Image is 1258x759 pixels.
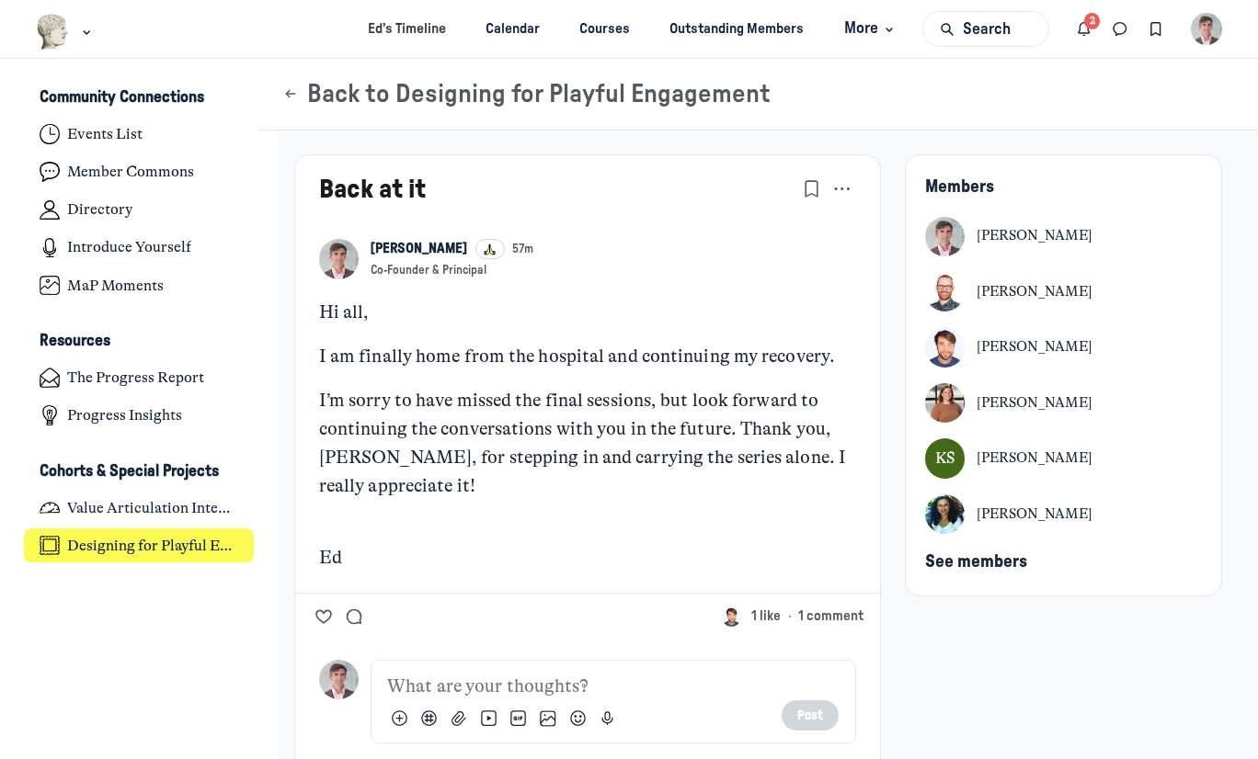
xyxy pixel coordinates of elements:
a: View Alexandra Pafilis profile [925,494,1201,534]
span: More [844,17,898,41]
p: Hi all, [319,299,856,327]
h4: The Progress Report [67,368,204,387]
a: View Ed Rodley profile [371,239,467,259]
h4: Directory [67,200,132,219]
a: The Progress Report [24,361,255,395]
a: Ed’s Timeline [352,12,463,46]
button: Search [922,11,1049,47]
h3: Community Connections [40,88,204,108]
button: Like the Back at it post [311,604,337,629]
a: Designing for Playful Engagement [24,528,255,562]
h4: Progress Insights [67,406,182,425]
a: View Ed Rodley profile [319,239,359,278]
div: [PERSON_NAME] [977,226,1092,246]
a: View Kezia Simister profile [925,438,1201,478]
button: ResourcesCollapse space [24,326,255,357]
a: Events List [24,118,255,152]
a: Back at it [319,176,426,203]
span: See members [925,553,1027,571]
a: Progress Insights [24,399,255,433]
h4: Member Commons [67,163,194,181]
button: Open slash commands menu [387,707,411,731]
a: Outstanding Members [654,12,820,46]
button: Co-Founder & Principal [371,263,486,278]
button: Post actions [828,175,855,202]
div: [PERSON_NAME] [977,393,1092,413]
p: I’m sorry to have missed the final sessions, but look forward to continuing the conversations wit... [319,387,856,500]
img: Museums as Progress logo [36,14,70,50]
p: I am finally home from the hospital and continuing my recovery. [319,343,856,371]
a: 57m [512,242,533,257]
button: Notifications [1067,11,1103,47]
a: MaP Moments [24,268,255,302]
button: Attach video [476,707,500,731]
button: User menu options [1191,13,1223,45]
a: Calendar [470,12,556,46]
a: Value Articulation Intensive (Cultural Leadership Lab) [24,491,255,525]
h3: Cohorts & Special Projects [40,462,219,481]
button: 1 like [720,605,781,629]
button: Add GIF [507,707,531,731]
button: Post [782,700,840,731]
button: Community ConnectionsCollapse space [24,83,255,114]
button: Members [925,177,994,198]
button: 1 comment [798,606,863,627]
div: [PERSON_NAME] [977,448,1092,469]
button: Record voice message [596,707,620,731]
h4: MaP Moments [67,277,164,295]
div: [PERSON_NAME] [977,282,1092,302]
div: KS [925,438,965,478]
button: Add image [536,707,560,731]
a: View Kyle Bowen profile [925,327,1201,367]
a: View Jacob Rorem profile [925,272,1201,312]
a: View Aimee Mussman profile [925,383,1201,423]
p: Ed [319,544,856,572]
a: Member Commons [24,155,255,189]
span: 1 like [751,606,781,627]
button: Link to a post, event, lesson, or space [417,707,441,731]
div: [PERSON_NAME] [977,337,1092,357]
button: Bookmarks [1138,11,1173,47]
h4: Introduce Yourself [67,238,191,256]
a: Courses [564,12,646,46]
span: Members [925,178,994,196]
a: View Ed Rodley profile [925,217,1201,256]
button: More [828,12,906,46]
button: Bookmarks [798,175,826,202]
button: Comment on Back at it [341,604,368,629]
button: View Ed Rodley profile57mCo-Founder & Principal [371,239,533,278]
button: Cohorts & Special ProjectsCollapse space [24,456,255,487]
h4: Designing for Playful Engagement [67,537,238,555]
header: Page Header [258,59,1258,130]
div: [PERSON_NAME] [977,504,1092,525]
h3: Resources [40,332,110,351]
button: Attach files [447,707,471,731]
h4: Value Articulation Intensive (Cultural Leadership Lab) [67,499,238,517]
h4: Events List [67,125,143,143]
button: See members [925,552,1027,573]
button: Museums as Progress logo [36,12,96,51]
a: Introduce Yourself [24,231,255,265]
button: Add emoji [566,707,589,731]
a: Directory [24,193,255,227]
button: Direct messages [1103,11,1138,47]
button: Back to Designing for Playful Engagement [282,79,771,110]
